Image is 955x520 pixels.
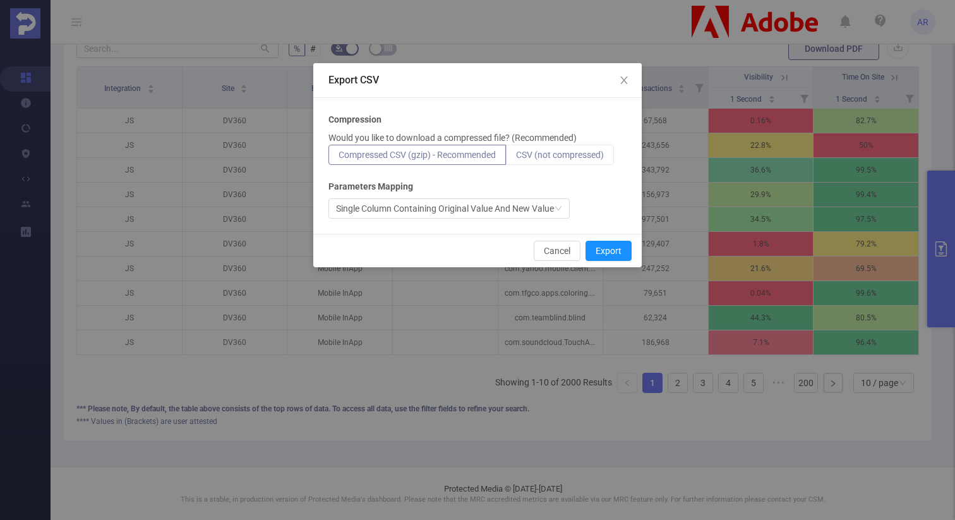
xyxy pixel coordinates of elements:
[586,241,632,261] button: Export
[606,63,642,99] button: Close
[555,205,562,214] i: icon: down
[328,180,413,193] b: Parameters Mapping
[516,150,604,160] span: CSV (not compressed)
[619,75,629,85] i: icon: close
[336,199,554,218] div: Single Column Containing Original Value And New Value
[339,150,496,160] span: Compressed CSV (gzip) - Recommended
[328,113,381,126] b: Compression
[534,241,580,261] button: Cancel
[328,131,577,145] p: Would you like to download a compressed file? (Recommended)
[328,73,627,87] div: Export CSV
